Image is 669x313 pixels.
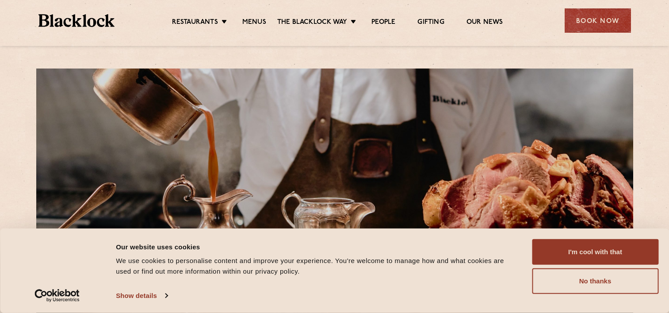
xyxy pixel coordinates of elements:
[242,18,266,28] a: Menus
[38,14,115,27] img: BL_Textured_Logo-footer-cropped.svg
[417,18,444,28] a: Gifting
[116,241,512,252] div: Our website uses cookies
[116,289,167,302] a: Show details
[532,268,658,294] button: No thanks
[116,256,512,277] div: We use cookies to personalise content and improve your experience. You're welcome to manage how a...
[19,289,96,302] a: Usercentrics Cookiebot - opens in a new window
[371,18,395,28] a: People
[532,239,658,265] button: I'm cool with that
[466,18,503,28] a: Our News
[172,18,218,28] a: Restaurants
[277,18,347,28] a: The Blacklock Way
[565,8,631,33] div: Book Now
